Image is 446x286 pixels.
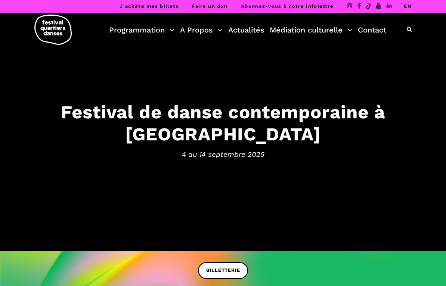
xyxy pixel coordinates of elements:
[180,24,223,36] a: A Propos
[198,262,248,279] a: BILLETTERIE
[120,3,179,9] a: J’achète mes billets
[34,15,72,45] img: logo-fqd-med
[228,24,264,36] a: Actualités
[206,267,240,274] span: BILLETTERIE
[7,149,439,160] span: 4 au 14 septembre 2025
[270,24,352,36] a: Médiation culturelle
[109,24,174,36] a: Programmation
[192,3,227,9] a: Faire un don
[7,101,439,145] h3: Festival de danse contemporaine à [GEOGRAPHIC_DATA]
[241,3,334,9] a: Abonnez-vous à notre infolettre
[358,24,386,36] a: Contact
[404,3,412,9] a: EN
